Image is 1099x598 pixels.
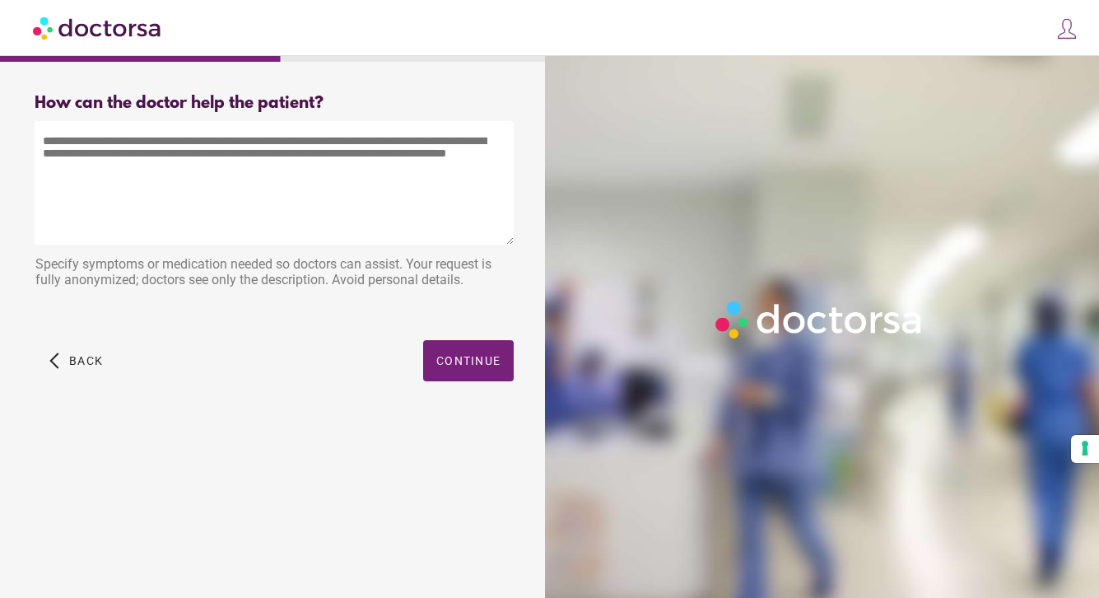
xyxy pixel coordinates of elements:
button: Your consent preferences for tracking technologies [1071,435,1099,463]
img: icons8-customer-100.png [1055,17,1078,40]
div: Specify symptoms or medication needed so doctors can assist. Your request is fully anonymized; do... [35,248,514,300]
span: Continue [436,354,501,367]
div: How can the doctor help the patient? [35,94,514,113]
span: Back [69,354,103,367]
button: Continue [423,340,514,381]
button: arrow_back_ios Back [43,340,109,381]
img: Doctorsa.com [33,9,163,46]
img: Logo-Doctorsa-trans-White-partial-flat.png [710,295,929,344]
